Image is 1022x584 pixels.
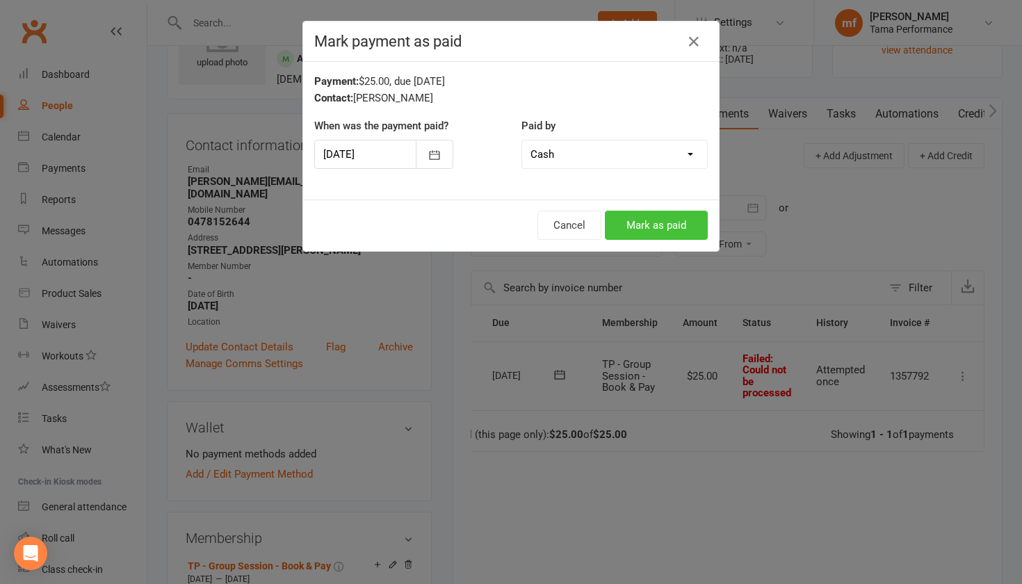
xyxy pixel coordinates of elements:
[314,117,448,134] label: When was the payment paid?
[683,31,705,53] button: Close
[314,75,359,88] strong: Payment:
[314,90,708,106] div: [PERSON_NAME]
[537,211,601,240] button: Cancel
[521,117,555,134] label: Paid by
[314,33,708,50] h4: Mark payment as paid
[14,537,47,570] div: Open Intercom Messenger
[314,92,353,104] strong: Contact:
[314,73,708,90] div: $25.00, due [DATE]
[605,211,708,240] button: Mark as paid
